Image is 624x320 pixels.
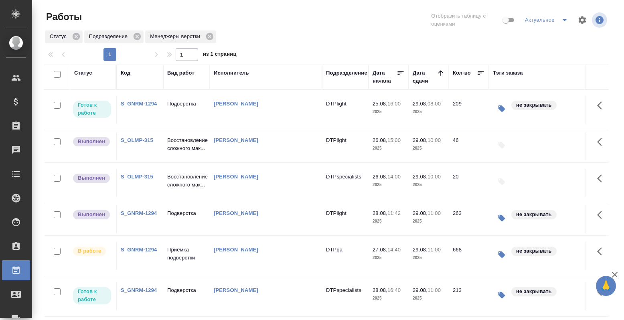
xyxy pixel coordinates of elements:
p: 29.08, [413,287,427,293]
p: 29.08, [413,174,427,180]
p: 11:00 [427,287,441,293]
p: 2025 [373,108,405,116]
p: Готов к работе [78,288,106,304]
a: S_GNRM-1294 [121,101,157,107]
p: 10:00 [427,174,441,180]
p: 29.08, [413,101,427,107]
p: 11:42 [387,210,401,216]
p: 26.08, [373,137,387,143]
a: [PERSON_NAME] [214,247,258,253]
p: Восстановление сложного мак... [167,173,206,189]
button: Добавить тэги [493,173,511,190]
p: 2025 [373,294,405,302]
p: 26.08, [373,174,387,180]
p: 2025 [413,294,445,302]
button: Изменить тэги [493,246,511,263]
div: не закрывать [511,286,557,297]
td: 20 [449,169,489,197]
div: Подразделение [84,30,144,43]
p: 10:00 [427,137,441,143]
td: 668 [449,242,489,270]
div: Менеджеры верстки [145,30,216,43]
p: Приемка подверстки [167,246,206,262]
p: 2025 [413,217,445,225]
div: Исполнитель завершил работу [72,209,112,220]
div: Исполнитель может приступить к работе [72,100,112,119]
p: не закрывать [516,247,552,255]
p: Подверстка [167,286,206,294]
td: DTPlight [322,205,369,233]
button: Здесь прячутся важные кнопки [592,242,612,261]
div: split button [523,14,573,26]
p: 11:00 [427,247,441,253]
button: Здесь прячутся важные кнопки [592,96,612,115]
a: [PERSON_NAME] [214,210,258,216]
div: Статус [45,30,83,43]
a: [PERSON_NAME] [214,174,258,180]
p: Статус [50,32,69,41]
td: 213 [449,282,489,310]
td: 263 [449,205,489,233]
p: 29.08, [413,247,427,253]
p: не закрывать [516,101,552,109]
div: Кол-во [453,69,471,77]
p: Подверстка [167,209,206,217]
div: Вид работ [167,69,194,77]
button: Добавить тэги [493,136,511,154]
div: Дата начала [373,69,397,85]
p: Выполнен [78,211,105,219]
p: В работе [78,247,101,255]
span: Посмотреть информацию [592,12,609,28]
button: Изменить тэги [493,286,511,304]
p: 27.08, [373,247,387,253]
p: 2025 [373,144,405,152]
div: Тэги заказа [493,69,523,77]
td: DTPspecialists [322,282,369,310]
p: 28.08, [373,210,387,216]
div: не закрывать [511,246,557,257]
button: Здесь прячутся важные кнопки [592,205,612,225]
p: не закрывать [516,288,552,296]
p: 16:40 [387,287,401,293]
p: 25.08, [373,101,387,107]
div: Исполнитель выполняет работу [72,246,112,257]
span: Работы [44,10,82,23]
p: 2025 [413,108,445,116]
div: Код [121,69,130,77]
a: [PERSON_NAME] [214,287,258,293]
p: 14:00 [387,174,401,180]
div: Подразделение [326,69,367,77]
div: Исполнитель может приступить к работе [72,286,112,305]
div: не закрывать [511,100,557,111]
p: 2025 [373,254,405,262]
p: 2025 [373,217,405,225]
a: S_OLMP-315 [121,137,153,143]
div: Исполнитель [214,69,249,77]
p: 28.08, [373,287,387,293]
button: Здесь прячутся важные кнопки [592,282,612,302]
p: Восстановление сложного мак... [167,136,206,152]
a: S_GNRM-1294 [121,247,157,253]
button: Здесь прячутся важные кнопки [592,132,612,152]
td: 209 [449,96,489,124]
a: [PERSON_NAME] [214,101,258,107]
p: 2025 [413,144,445,152]
p: Выполнен [78,138,105,146]
p: 16:00 [387,101,401,107]
button: Изменить тэги [493,209,511,227]
a: S_GNRM-1294 [121,210,157,216]
td: DTPlight [322,132,369,160]
p: Выполнен [78,174,105,182]
a: [PERSON_NAME] [214,137,258,143]
button: Здесь прячутся важные кнопки [592,169,612,188]
td: DTPqa [322,242,369,270]
p: 08:00 [427,101,441,107]
span: из 1 страниц [203,49,237,61]
p: 15:00 [387,137,401,143]
button: Изменить тэги [493,100,511,117]
p: 29.08, [413,137,427,143]
div: Статус [74,69,92,77]
td: 46 [449,132,489,160]
div: Исполнитель завершил работу [72,136,112,147]
button: 🙏 [596,276,616,296]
